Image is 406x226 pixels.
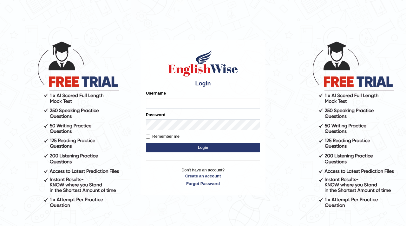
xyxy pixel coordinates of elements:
button: Login [146,143,260,152]
p: Don't have an account? [146,167,260,187]
a: Forgot Password [146,181,260,187]
img: Logo of English Wise sign in for intelligent practice with AI [167,49,239,77]
input: Remember me [146,135,150,139]
a: Create an account [146,173,260,179]
label: Username [146,90,166,96]
h4: Login [146,81,260,87]
label: Remember me [146,133,180,140]
label: Password [146,112,165,118]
